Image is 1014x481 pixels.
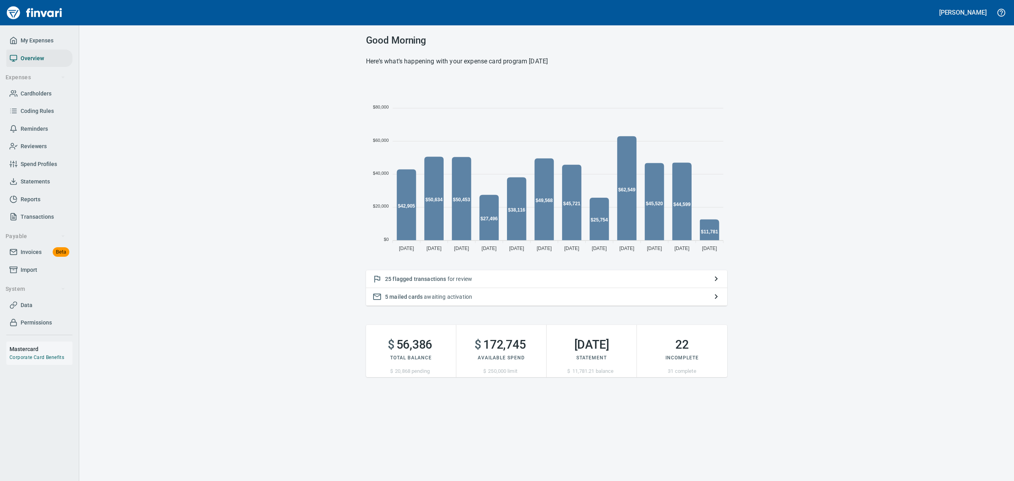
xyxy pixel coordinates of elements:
span: Import [21,265,37,275]
span: Cardholders [21,89,51,99]
a: Coding Rules [6,102,72,120]
tspan: $60,000 [373,138,389,143]
span: mailed cards [389,294,423,300]
button: [PERSON_NAME] [937,6,989,19]
tspan: [DATE] [482,246,497,251]
a: Reminders [6,120,72,138]
span: 5 [385,294,388,300]
a: Import [6,261,72,279]
h5: [PERSON_NAME] [939,8,987,17]
a: Permissions [6,314,72,332]
button: System [2,282,69,296]
tspan: [DATE] [619,246,635,251]
span: 25 [385,276,391,282]
span: Spend Profiles [21,159,57,169]
p: 31 complete [637,367,727,375]
span: Statements [21,177,50,187]
tspan: $0 [384,237,389,242]
span: Coding Rules [21,106,54,116]
a: Data [6,296,72,314]
a: Cardholders [6,85,72,103]
button: Expenses [2,70,69,85]
span: Permissions [21,318,52,328]
h3: Good Morning [366,35,727,46]
tspan: [DATE] [702,246,717,251]
span: My Expenses [21,36,53,46]
span: Incomplete [665,355,699,361]
tspan: [DATE] [564,246,579,251]
span: Payable [6,231,65,241]
a: Reviewers [6,137,72,155]
span: Reports [21,195,40,204]
a: Overview [6,50,72,67]
tspan: [DATE] [399,246,414,251]
span: System [6,284,65,294]
span: Expenses [6,73,65,82]
span: Transactions [21,212,54,222]
button: 5 mailed cards awaiting activation [366,288,727,306]
a: Statements [6,173,72,191]
span: flagged transactions [393,276,446,282]
span: Overview [21,53,44,63]
span: Data [21,300,32,310]
a: Transactions [6,208,72,226]
button: 25 flagged transactions for review [366,270,727,288]
h6: Mastercard [10,345,72,353]
tspan: [DATE] [647,246,662,251]
h6: Here’s what’s happening with your expense card program [DATE] [366,56,727,67]
span: Beta [53,248,69,257]
p: awaiting activation [385,293,708,301]
a: My Expenses [6,32,72,50]
a: Reports [6,191,72,208]
tspan: $20,000 [373,204,389,208]
tspan: [DATE] [509,246,524,251]
tspan: [DATE] [537,246,552,251]
tspan: [DATE] [427,246,442,251]
button: Payable [2,229,69,244]
a: InvoicesBeta [6,243,72,261]
p: for review [385,275,708,283]
a: Spend Profiles [6,155,72,173]
span: Reminders [21,124,48,134]
span: Reviewers [21,141,47,151]
tspan: [DATE] [675,246,690,251]
tspan: $80,000 [373,105,389,109]
tspan: [DATE] [454,246,469,251]
span: Invoices [21,247,42,257]
button: 22Incomplete31 complete [637,325,727,377]
h2: 22 [637,338,727,352]
img: Finvari [5,3,64,22]
tspan: [DATE] [592,246,607,251]
a: Corporate Card Benefits [10,355,64,360]
tspan: $40,000 [373,171,389,176]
